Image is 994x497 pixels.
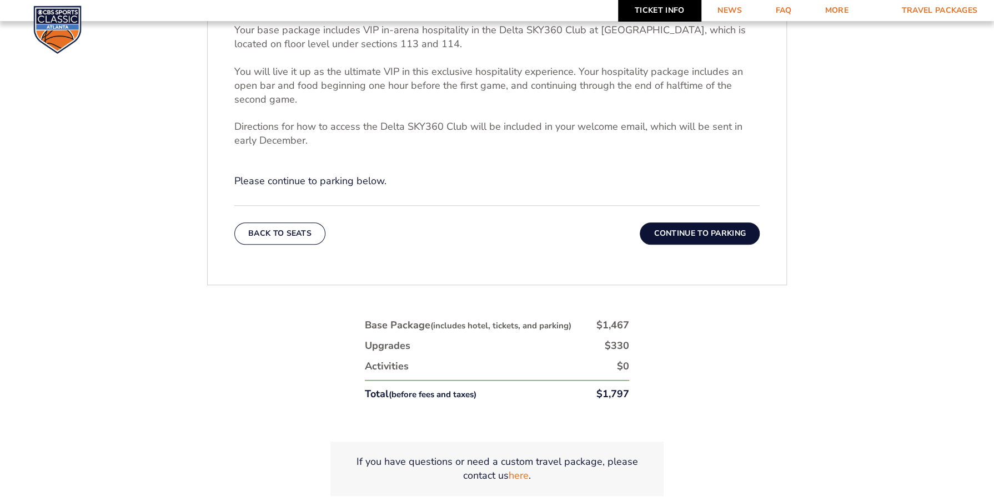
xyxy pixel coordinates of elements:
div: $1,797 [596,387,629,401]
img: CBS Sports Classic [33,6,82,54]
p: Your base package includes VIP in-arena hospitality in the Delta SKY360 Club at [GEOGRAPHIC_DATA]... [234,23,760,51]
div: Activities [365,359,409,373]
button: Back To Seats [234,222,325,245]
p: You will live it up as the ultimate VIP in this exclusive hospitality experience. Your hospitalit... [234,65,760,107]
button: Continue To Parking [640,222,760,245]
div: $0 [617,359,629,373]
p: Please continue to parking below. [234,174,760,188]
div: Base Package [365,318,571,332]
small: (includes hotel, tickets, and parking) [430,320,571,331]
div: Total [365,387,476,401]
p: If you have questions or need a custom travel package, please contact us . [344,455,650,483]
div: $1,467 [596,318,629,332]
small: (before fees and taxes) [389,389,476,400]
p: Directions for how to access the Delta SKY360 Club will be included in your welcome email, which ... [234,120,760,148]
a: here [509,469,529,483]
div: Upgrades [365,339,410,353]
div: $330 [605,339,629,353]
